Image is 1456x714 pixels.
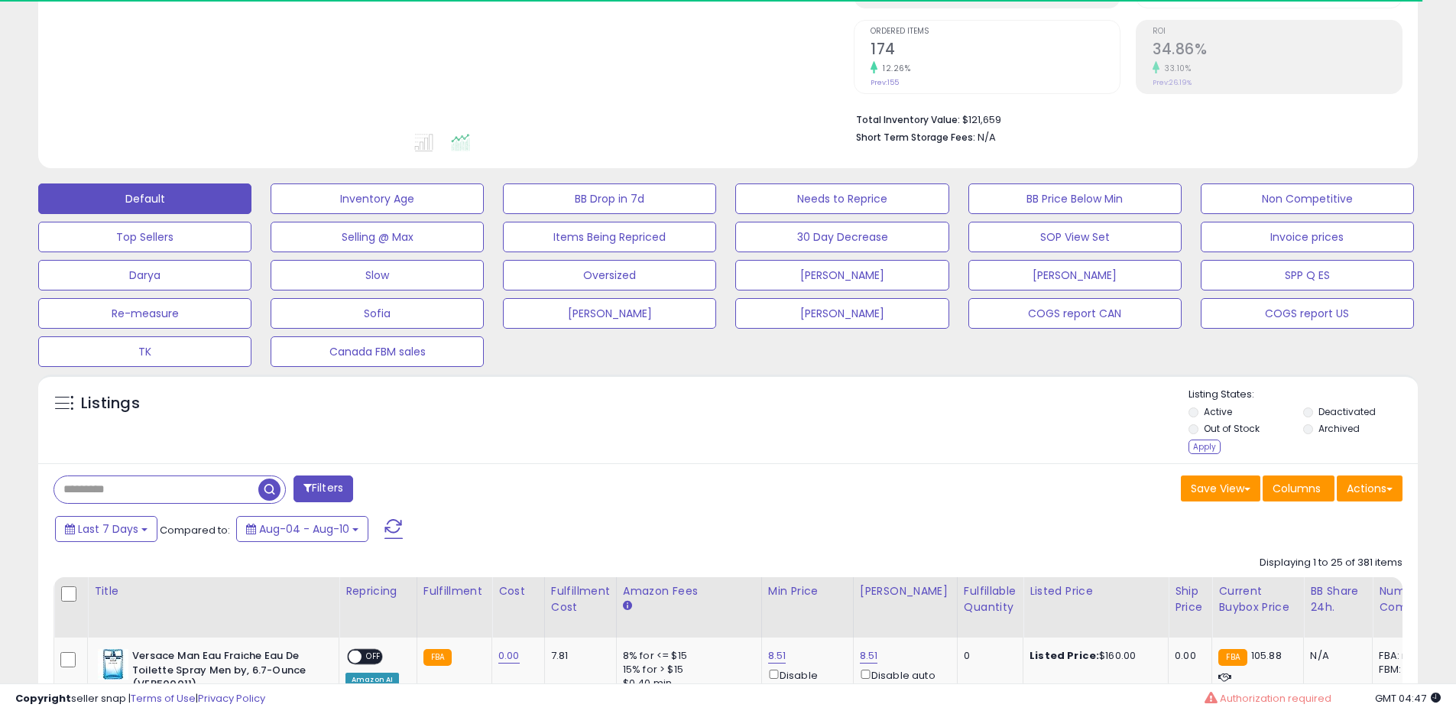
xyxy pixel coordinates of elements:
button: [PERSON_NAME] [735,298,949,329]
button: BB Drop in 7d [503,183,716,214]
button: BB Price Below Min [968,183,1182,214]
b: Versace Man Eau Fraiche Eau De Toilette Spray Men by, 6.7-Ounce (VER500011) [132,649,318,696]
button: SPP Q ES [1201,260,1414,290]
p: Listing States: [1188,388,1418,402]
h2: 34.86% [1153,41,1402,61]
div: Fulfillment [423,583,485,599]
div: Apply [1188,440,1221,454]
small: Prev: 155 [871,78,899,87]
button: Oversized [503,260,716,290]
label: Active [1204,405,1232,418]
small: 12.26% [877,63,910,74]
button: Items Being Repriced [503,222,716,252]
button: COGS report US [1201,298,1414,329]
button: Last 7 Days [55,516,157,542]
button: Aug-04 - Aug-10 [236,516,368,542]
strong: Copyright [15,691,71,706]
button: Re-measure [38,298,251,329]
button: Darya [38,260,251,290]
div: Listed Price [1030,583,1162,599]
div: 0.00 [1175,649,1200,663]
div: Disable auto adjust min [768,667,841,711]
button: Top Sellers [38,222,251,252]
span: OFF [362,651,386,664]
a: 8.51 [860,648,878,664]
button: Save View [1181,475,1260,501]
div: Title [94,583,332,599]
div: seller snap | | [15,692,265,706]
span: Ordered Items [871,28,1120,36]
span: 105.88 [1251,648,1282,663]
button: Canada FBM sales [271,336,484,367]
span: Columns [1273,481,1321,496]
div: Num of Comp. [1379,583,1435,615]
button: [PERSON_NAME] [735,260,949,290]
span: Compared to: [160,523,230,537]
button: Filters [293,475,353,502]
button: Inventory Age [271,183,484,214]
button: [PERSON_NAME] [968,260,1182,290]
div: FBA: n/a [1379,649,1429,663]
span: Last 7 Days [78,521,138,537]
div: Disable auto adjust max [860,667,945,696]
span: N/A [978,130,996,144]
button: SOP View Set [968,222,1182,252]
a: 8.51 [768,648,786,664]
button: Slow [271,260,484,290]
button: Non Competitive [1201,183,1414,214]
button: TK [38,336,251,367]
h2: 174 [871,41,1120,61]
label: Archived [1318,422,1360,435]
h5: Listings [81,393,140,414]
div: Min Price [768,583,847,599]
div: 7.81 [551,649,605,663]
label: Deactivated [1318,405,1376,418]
button: Needs to Reprice [735,183,949,214]
span: ROI [1153,28,1402,36]
div: [PERSON_NAME] [860,583,951,599]
span: Aug-04 - Aug-10 [259,521,349,537]
div: 0 [964,649,1011,663]
a: Terms of Use [131,691,196,706]
button: 30 Day Decrease [735,222,949,252]
button: Selling @ Max [271,222,484,252]
img: 51tgMTarTbL._SL40_.jpg [98,649,128,680]
div: N/A [1310,649,1360,663]
label: Out of Stock [1204,422,1260,435]
b: Total Inventory Value: [856,113,960,126]
small: Prev: 26.19% [1153,78,1192,87]
div: Repricing [345,583,410,599]
small: Amazon Fees. [623,599,632,613]
div: Ship Price [1175,583,1205,615]
div: Fulfillable Quantity [964,583,1017,615]
small: FBA [423,649,452,666]
div: Amazon Fees [623,583,755,599]
button: Default [38,183,251,214]
small: 33.10% [1159,63,1191,74]
div: Cost [498,583,538,599]
span: 2025-08-18 04:47 GMT [1375,691,1441,706]
a: 0.00 [498,648,520,664]
b: Short Term Storage Fees: [856,131,975,144]
li: $121,659 [856,109,1391,128]
button: Columns [1263,475,1334,501]
button: Invoice prices [1201,222,1414,252]
button: Sofia [271,298,484,329]
div: BB Share 24h. [1310,583,1366,615]
div: Current Buybox Price [1218,583,1297,615]
div: Displaying 1 to 25 of 381 items [1260,556,1402,570]
button: COGS report CAN [968,298,1182,329]
div: $160.00 [1030,649,1156,663]
button: [PERSON_NAME] [503,298,716,329]
div: 8% for <= $15 [623,649,750,663]
b: Listed Price: [1030,648,1099,663]
div: Fulfillment Cost [551,583,610,615]
button: Actions [1337,475,1402,501]
a: Privacy Policy [198,691,265,706]
small: FBA [1218,649,1247,666]
div: FBM: n/a [1379,663,1429,677]
div: 15% for > $15 [623,663,750,677]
